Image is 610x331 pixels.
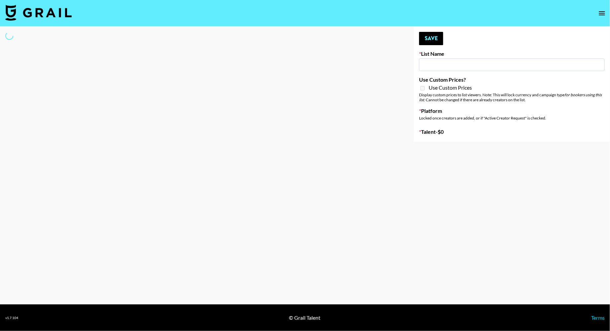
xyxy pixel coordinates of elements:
span: Use Custom Prices [429,84,472,91]
label: Talent - $ 0 [419,128,605,135]
div: v 1.7.104 [5,316,18,320]
a: Terms [591,314,605,321]
button: open drawer [595,7,609,20]
em: for bookers using this list [419,92,602,102]
label: Platform [419,108,605,114]
img: Grail Talent [5,5,72,21]
label: List Name [419,50,605,57]
button: Save [419,32,443,45]
div: Locked once creators are added, or if "Active Creator Request" is checked. [419,116,605,121]
label: Use Custom Prices? [419,76,605,83]
div: © Grail Talent [289,314,320,321]
div: Display custom prices to list viewers. Note: This will lock currency and campaign type . Cannot b... [419,92,605,102]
